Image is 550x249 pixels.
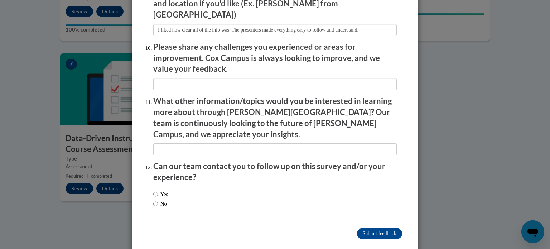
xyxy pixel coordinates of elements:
input: Submit feedback [357,228,402,239]
input: Yes [153,190,158,198]
p: Can our team contact you to follow up on this survey and/or your experience? [153,161,397,183]
p: What other information/topics would you be interested in learning more about through [PERSON_NAME... [153,96,397,140]
label: Yes [153,190,168,198]
p: Please share any challenges you experienced or areas for improvement. Cox Campus is always lookin... [153,42,397,75]
label: No [153,200,167,208]
input: No [153,200,158,208]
